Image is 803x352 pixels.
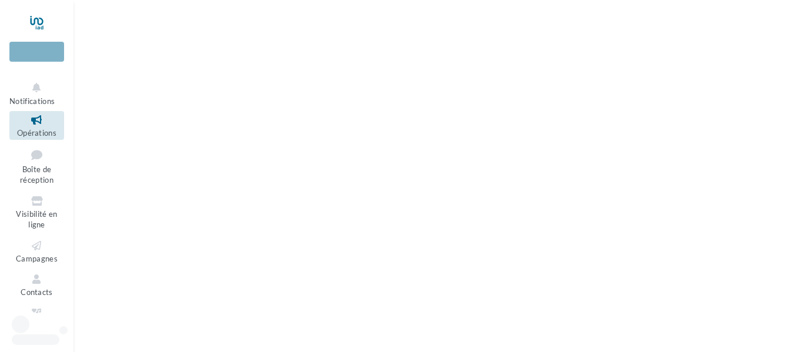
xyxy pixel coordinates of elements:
span: Visibilité en ligne [16,209,57,230]
span: Contacts [21,287,53,297]
a: Visibilité en ligne [9,192,64,232]
div: Nouvelle campagne [9,42,64,62]
span: Campagnes [16,254,58,263]
span: Opérations [17,128,56,138]
span: Boîte de réception [20,165,53,185]
a: Médiathèque [9,304,64,333]
a: Boîte de réception [9,145,64,187]
a: Campagnes [9,237,64,266]
span: Notifications [9,96,55,106]
a: Contacts [9,270,64,299]
a: Opérations [9,111,64,140]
